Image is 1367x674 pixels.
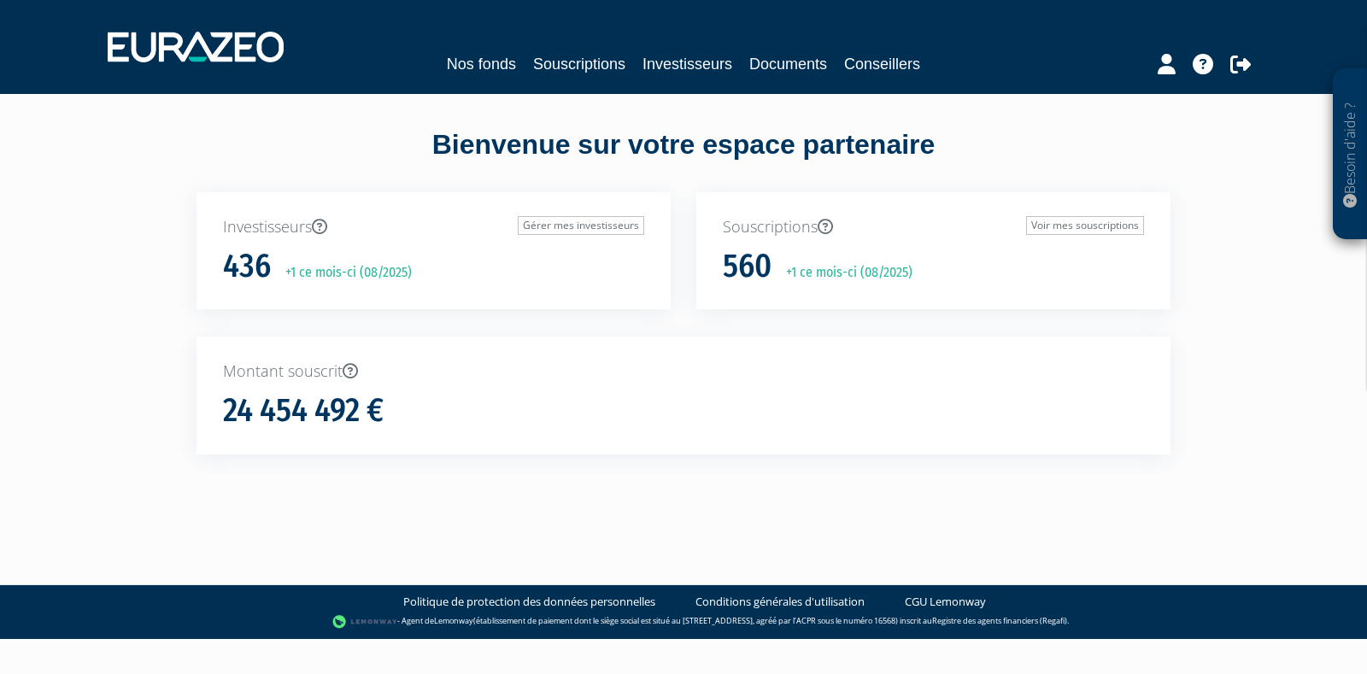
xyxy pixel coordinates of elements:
a: Gérer mes investisseurs [518,216,644,235]
a: Documents [749,52,827,76]
h1: 436 [223,249,271,284]
a: Nos fonds [447,52,516,76]
p: Montant souscrit [223,360,1144,383]
a: Lemonway [434,615,473,626]
div: Bienvenue sur votre espace partenaire [184,126,1183,192]
h1: 560 [723,249,772,284]
img: logo-lemonway.png [332,613,398,630]
a: Investisseurs [642,52,732,76]
h1: 24 454 492 € [223,393,384,429]
img: 1732889491-logotype_eurazeo_blanc_rvb.png [108,32,284,62]
a: CGU Lemonway [905,594,986,610]
a: Politique de protection des données personnelles [403,594,655,610]
a: Registre des agents financiers (Regafi) [932,615,1067,626]
p: Souscriptions [723,216,1144,238]
p: +1 ce mois-ci (08/2025) [774,263,912,283]
p: +1 ce mois-ci (08/2025) [273,263,412,283]
a: Conditions générales d'utilisation [695,594,865,610]
p: Besoin d'aide ? [1341,78,1360,232]
a: Souscriptions [533,52,625,76]
a: Conseillers [844,52,920,76]
div: - Agent de (établissement de paiement dont le siège social est situé au [STREET_ADDRESS], agréé p... [17,613,1350,630]
a: Voir mes souscriptions [1026,216,1144,235]
p: Investisseurs [223,216,644,238]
